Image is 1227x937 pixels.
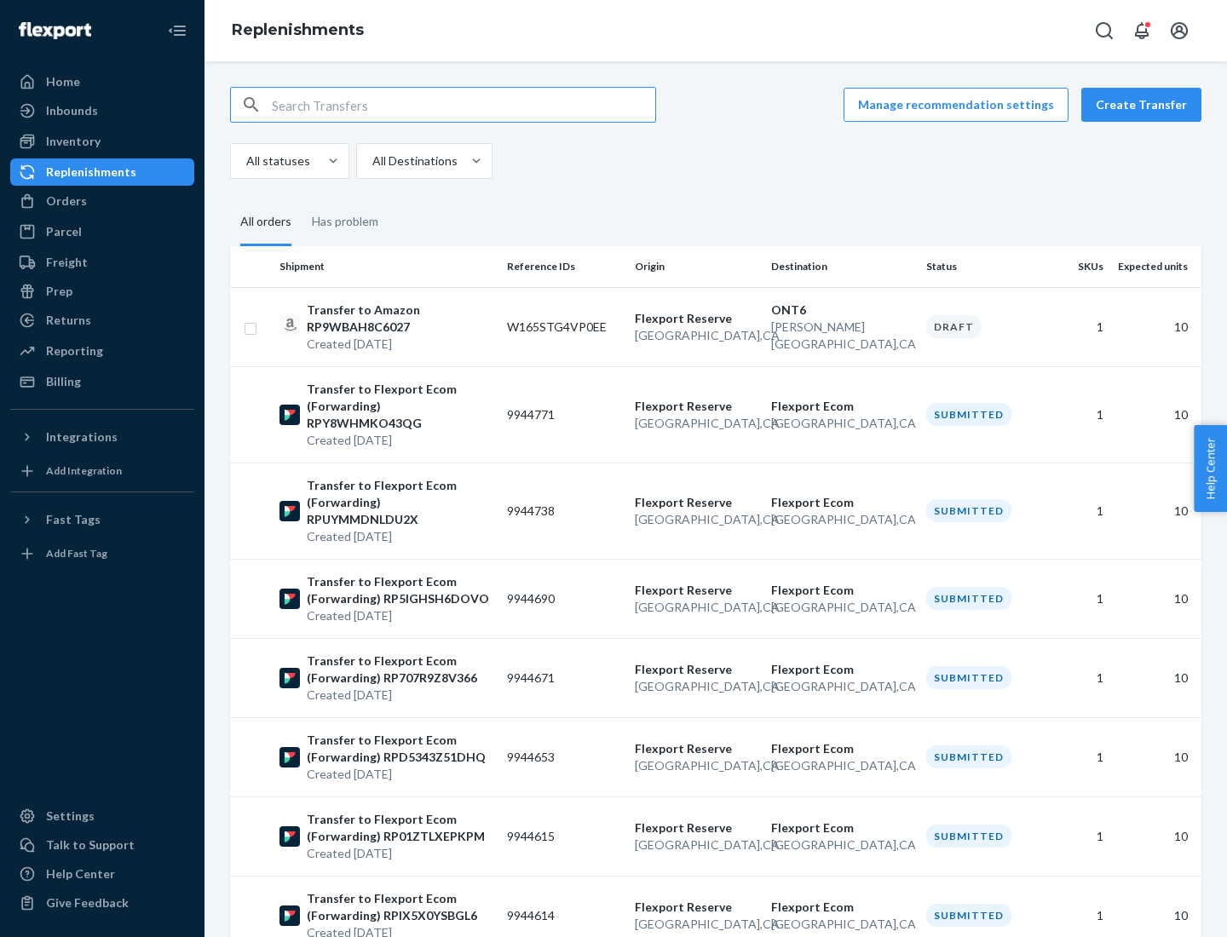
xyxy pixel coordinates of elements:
[635,327,758,344] p: [GEOGRAPHIC_DATA] , CA
[46,428,118,446] div: Integrations
[10,860,194,888] a: Help Center
[240,199,291,246] div: All orders
[46,546,107,560] div: Add Fast Tag
[46,254,88,271] div: Freight
[500,638,628,717] td: 9944671
[926,315,982,338] div: Draft
[771,302,913,319] p: ONT6
[46,193,87,210] div: Orders
[46,102,98,119] div: Inbounds
[771,740,913,757] p: Flexport Ecom
[307,607,493,624] p: Created [DATE]
[926,499,1011,522] div: Submitted
[771,819,913,836] p: Flexport Ecom
[500,246,628,287] th: Reference IDs
[46,223,82,240] div: Parcel
[10,249,194,276] a: Freight
[10,128,194,155] a: Inventory
[771,757,913,774] p: [GEOGRAPHIC_DATA] , CA
[1046,287,1110,366] td: 1
[232,20,364,39] a: Replenishments
[771,916,913,933] p: [GEOGRAPHIC_DATA] , CA
[46,283,72,300] div: Prep
[307,302,493,336] p: Transfer to Amazon RP9WBAH8C6027
[46,164,136,181] div: Replenishments
[10,831,194,859] a: Talk to Support
[46,342,103,359] div: Reporting
[771,899,913,916] p: Flexport Ecom
[307,811,493,845] p: Transfer to Flexport Ecom (Forwarding) RP01ZTLXEPKPM
[764,246,919,287] th: Destination
[10,423,194,451] button: Integrations
[307,766,493,783] p: Created [DATE]
[1081,88,1201,122] button: Create Transfer
[1110,717,1201,796] td: 10
[160,14,194,48] button: Close Navigation
[771,511,913,528] p: [GEOGRAPHIC_DATA] , CA
[771,836,913,854] p: [GEOGRAPHIC_DATA] , CA
[10,97,194,124] a: Inbounds
[635,398,758,415] p: Flexport Reserve
[10,540,194,567] a: Add Fast Tag
[1046,559,1110,638] td: 1
[635,757,758,774] p: [GEOGRAPHIC_DATA] , CA
[46,511,101,528] div: Fast Tags
[19,22,91,39] img: Flexport logo
[1110,463,1201,559] td: 10
[1046,638,1110,717] td: 1
[312,199,378,244] div: Has problem
[771,599,913,616] p: [GEOGRAPHIC_DATA] , CA
[771,415,913,432] p: [GEOGRAPHIC_DATA] , CA
[273,246,500,287] th: Shipment
[635,511,758,528] p: [GEOGRAPHIC_DATA] , CA
[635,582,758,599] p: Flexport Reserve
[500,717,628,796] td: 9944653
[1046,246,1110,287] th: SKUs
[635,415,758,432] p: [GEOGRAPHIC_DATA] , CA
[771,319,913,353] p: [PERSON_NAME][GEOGRAPHIC_DATA] , CA
[635,661,758,678] p: Flexport Reserve
[1162,14,1196,48] button: Open account menu
[926,666,1011,689] div: Submitted
[307,732,493,766] p: Transfer to Flexport Ecom (Forwarding) RPD5343Z51DHQ
[771,582,913,599] p: Flexport Ecom
[1046,366,1110,463] td: 1
[844,88,1069,122] button: Manage recommendation settings
[1110,559,1201,638] td: 10
[307,432,493,449] p: Created [DATE]
[1110,638,1201,717] td: 10
[307,573,493,607] p: Transfer to Flexport Ecom (Forwarding) RP5IGHSH6DOVO
[771,678,913,695] p: [GEOGRAPHIC_DATA] , CA
[771,661,913,678] p: Flexport Ecom
[10,218,194,245] a: Parcel
[245,152,246,170] input: All statuses
[307,477,493,528] p: Transfer to Flexport Ecom (Forwarding) RPUYMMDNLDU2X
[635,916,758,933] p: [GEOGRAPHIC_DATA] , CA
[1110,366,1201,463] td: 10
[500,463,628,559] td: 9944738
[500,287,628,366] td: W165STG4VP0EE
[635,678,758,695] p: [GEOGRAPHIC_DATA] , CA
[635,899,758,916] p: Flexport Reserve
[1087,14,1121,48] button: Open Search Box
[272,88,655,122] input: Search Transfers
[10,337,194,365] a: Reporting
[46,463,122,478] div: Add Integration
[10,187,194,215] a: Orders
[10,506,194,533] button: Fast Tags
[46,836,135,854] div: Talk to Support
[10,368,194,395] a: Billing
[1110,246,1201,287] th: Expected units
[371,152,372,170] input: All Destinations
[635,740,758,757] p: Flexport Reserve
[500,796,628,876] td: 9944615
[307,890,493,924] p: Transfer to Flexport Ecom (Forwarding) RPIX5X0YSBGL6
[10,307,194,334] a: Returns
[10,158,194,186] a: Replenishments
[46,894,129,911] div: Give Feedback
[500,366,628,463] td: 9944771
[307,528,493,545] p: Created [DATE]
[10,278,194,305] a: Prep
